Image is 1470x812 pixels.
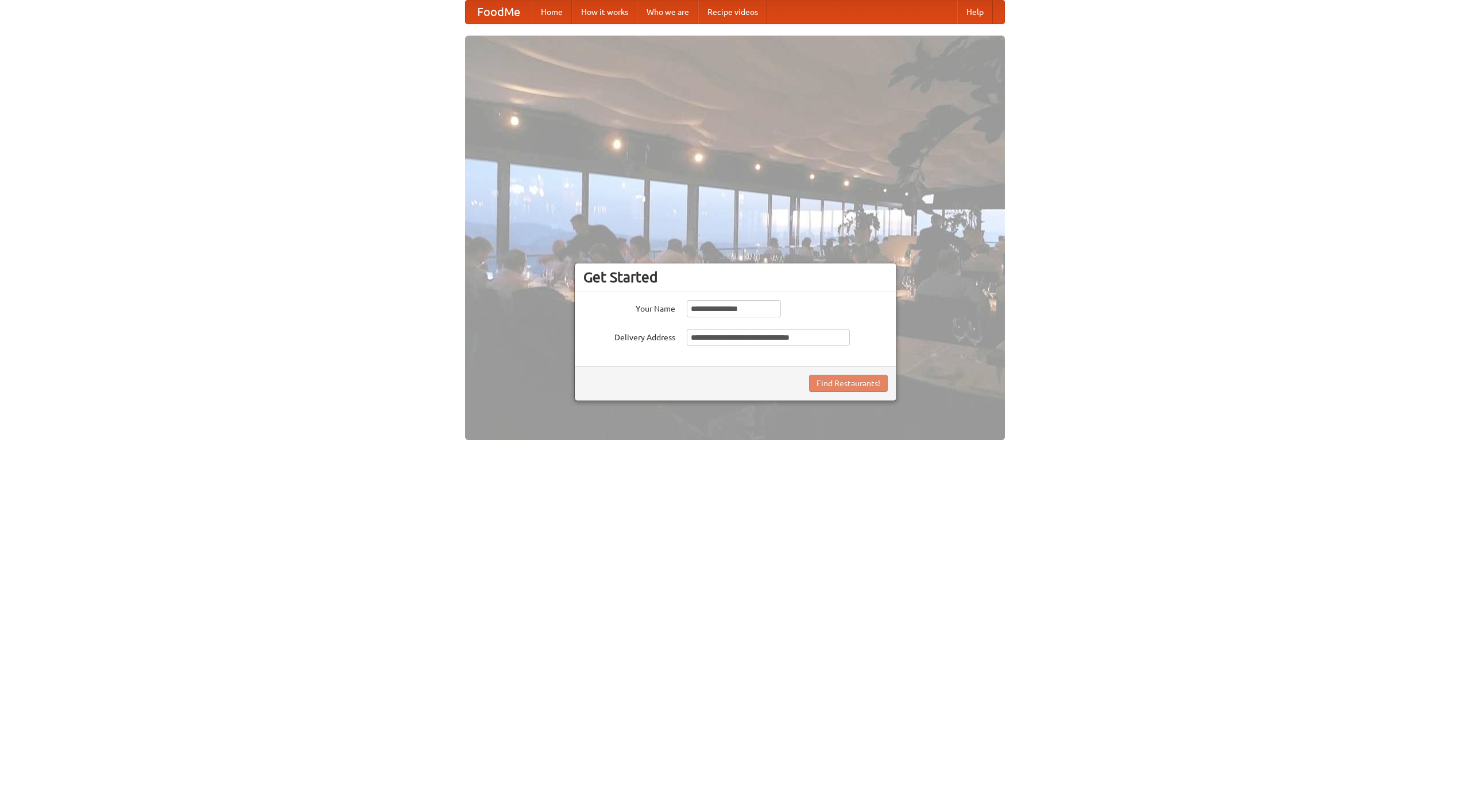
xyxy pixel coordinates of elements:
a: Help [957,1,993,24]
h3: Get Started [583,269,888,286]
a: Recipe videos [698,1,767,24]
a: FoodMe [466,1,532,24]
a: How it works [572,1,637,24]
label: Your Name [583,300,675,314]
label: Delivery Address [583,329,675,343]
a: Home [532,1,572,24]
a: Who we are [637,1,698,24]
button: Find Restaurants! [809,375,888,392]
